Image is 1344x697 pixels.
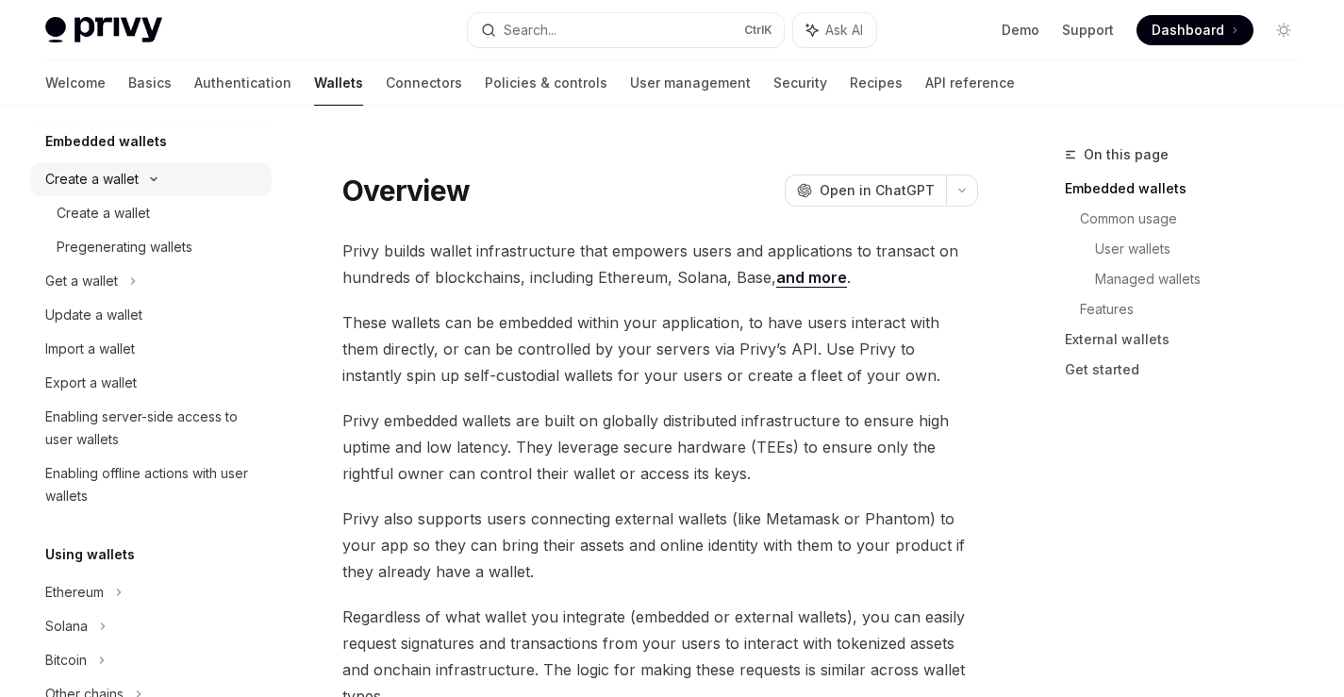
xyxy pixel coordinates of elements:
a: Pregenerating wallets [30,230,272,264]
div: Enabling offline actions with user wallets [45,462,260,507]
span: These wallets can be embedded within your application, to have users interact with them directly,... [342,309,978,389]
div: Import a wallet [45,338,135,360]
a: Export a wallet [30,366,272,400]
span: Privy also supports users connecting external wallets (like Metamask or Phantom) to your app so t... [342,506,978,585]
h1: Overview [342,174,470,207]
a: External wallets [1065,324,1314,355]
a: User management [630,60,751,106]
a: User wallets [1095,234,1314,264]
a: Wallets [314,60,363,106]
button: Ask AI [793,13,876,47]
div: Get a wallet [45,270,118,292]
span: Dashboard [1152,21,1224,40]
a: Security [773,60,827,106]
a: Common usage [1080,204,1314,234]
span: Privy embedded wallets are built on globally distributed infrastructure to ensure high uptime and... [342,407,978,487]
div: Export a wallet [45,372,137,394]
a: Managed wallets [1095,264,1314,294]
a: Get started [1065,355,1314,385]
div: Solana [45,615,88,638]
div: Pregenerating wallets [57,236,192,258]
a: and more [776,268,847,288]
a: Dashboard [1137,15,1253,45]
div: Create a wallet [57,202,150,224]
div: Search... [504,19,556,41]
button: Toggle dark mode [1269,15,1299,45]
a: Policies & controls [485,60,607,106]
span: Open in ChatGPT [820,181,935,200]
img: light logo [45,17,162,43]
a: Connectors [386,60,462,106]
h5: Embedded wallets [45,130,167,153]
h5: Using wallets [45,543,135,566]
a: Update a wallet [30,298,272,332]
a: Features [1080,294,1314,324]
a: Welcome [45,60,106,106]
div: Ethereum [45,581,104,604]
a: Enabling offline actions with user wallets [30,456,272,513]
a: Recipes [850,60,903,106]
div: Create a wallet [45,168,139,191]
a: Basics [128,60,172,106]
button: Open in ChatGPT [785,174,946,207]
span: Ask AI [825,21,863,40]
a: API reference [925,60,1015,106]
div: Update a wallet [45,304,142,326]
span: Ctrl K [744,23,772,38]
a: Import a wallet [30,332,272,366]
div: Enabling server-side access to user wallets [45,406,260,451]
a: Support [1062,21,1114,40]
a: Enabling server-side access to user wallets [30,400,272,456]
a: Embedded wallets [1065,174,1314,204]
span: On this page [1084,143,1169,166]
a: Authentication [194,60,291,106]
a: Demo [1002,21,1039,40]
span: Privy builds wallet infrastructure that empowers users and applications to transact on hundreds o... [342,238,978,290]
a: Create a wallet [30,196,272,230]
button: Search...CtrlK [468,13,783,47]
div: Bitcoin [45,649,87,672]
